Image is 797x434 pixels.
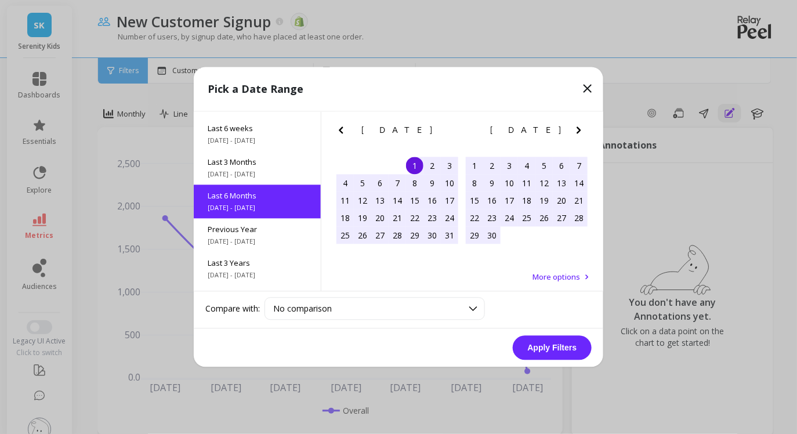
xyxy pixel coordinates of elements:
div: Choose Thursday, June 26th, 2025 [535,209,553,227]
div: Choose Monday, May 12th, 2025 [354,192,371,209]
div: Choose Monday, June 16th, 2025 [483,192,501,209]
div: Choose Saturday, May 31st, 2025 [441,227,458,244]
span: [DATE] - [DATE] [208,237,307,247]
div: month 2025-06 [466,157,588,244]
div: Choose Saturday, May 17th, 2025 [441,192,458,209]
div: Choose Saturday, June 21st, 2025 [570,192,588,209]
span: [DATE] [361,126,434,135]
div: Choose Thursday, May 1st, 2025 [406,157,423,175]
div: Choose Sunday, June 29th, 2025 [466,227,483,244]
div: Choose Sunday, May 4th, 2025 [336,175,354,192]
div: Choose Wednesday, May 7th, 2025 [389,175,406,192]
div: Choose Wednesday, June 4th, 2025 [518,157,535,175]
span: No comparison [273,303,332,314]
div: Choose Friday, June 13th, 2025 [553,175,570,192]
button: Apply Filters [513,336,592,360]
div: Choose Wednesday, June 18th, 2025 [518,192,535,209]
span: [DATE] [491,126,563,135]
span: More options [532,272,580,283]
div: Choose Saturday, May 24th, 2025 [441,209,458,227]
div: Choose Tuesday, May 20th, 2025 [371,209,389,227]
div: Choose Friday, May 16th, 2025 [423,192,441,209]
div: Choose Wednesday, May 21st, 2025 [389,209,406,227]
div: Choose Friday, June 6th, 2025 [553,157,570,175]
div: Choose Sunday, June 8th, 2025 [466,175,483,192]
div: Choose Thursday, June 5th, 2025 [535,157,553,175]
div: Choose Tuesday, June 3rd, 2025 [501,157,518,175]
div: Choose Saturday, June 7th, 2025 [570,157,588,175]
button: Next Month [572,124,590,142]
div: month 2025-05 [336,157,458,244]
div: Choose Tuesday, May 13th, 2025 [371,192,389,209]
div: Choose Sunday, May 11th, 2025 [336,192,354,209]
div: Choose Wednesday, June 25th, 2025 [518,209,535,227]
button: Previous Month [463,124,482,142]
div: Choose Monday, May 5th, 2025 [354,175,371,192]
div: Choose Thursday, May 8th, 2025 [406,175,423,192]
div: Choose Saturday, May 10th, 2025 [441,175,458,192]
div: Choose Thursday, June 12th, 2025 [535,175,553,192]
div: Choose Monday, June 30th, 2025 [483,227,501,244]
div: Choose Monday, May 19th, 2025 [354,209,371,227]
span: [DATE] - [DATE] [208,136,307,146]
div: Choose Wednesday, May 14th, 2025 [389,192,406,209]
div: Choose Thursday, May 15th, 2025 [406,192,423,209]
span: Last 6 Months [208,191,307,201]
div: Choose Saturday, June 14th, 2025 [570,175,588,192]
div: Choose Tuesday, May 27th, 2025 [371,227,389,244]
div: Choose Monday, June 23rd, 2025 [483,209,501,227]
div: Choose Saturday, May 3rd, 2025 [441,157,458,175]
span: Last 3 Months [208,157,307,168]
button: Next Month [443,124,461,142]
span: [DATE] - [DATE] [208,170,307,179]
div: Choose Friday, May 2nd, 2025 [423,157,441,175]
span: [DATE] - [DATE] [208,204,307,213]
div: Choose Friday, May 23rd, 2025 [423,209,441,227]
div: Choose Sunday, June 22nd, 2025 [466,209,483,227]
span: Last 6 weeks [208,124,307,134]
span: Previous Year [208,225,307,235]
div: Choose Sunday, June 1st, 2025 [466,157,483,175]
span: Last 3 Years [208,258,307,269]
div: Choose Sunday, May 25th, 2025 [336,227,354,244]
div: Choose Tuesday, June 24th, 2025 [501,209,518,227]
div: Choose Thursday, May 29th, 2025 [406,227,423,244]
button: Previous Month [334,124,353,142]
div: Choose Friday, June 20th, 2025 [553,192,570,209]
div: Choose Friday, May 30th, 2025 [423,227,441,244]
div: Choose Friday, June 27th, 2025 [553,209,570,227]
div: Choose Friday, May 9th, 2025 [423,175,441,192]
div: Choose Wednesday, June 11th, 2025 [518,175,535,192]
div: Choose Tuesday, June 17th, 2025 [501,192,518,209]
div: Choose Saturday, June 28th, 2025 [570,209,588,227]
div: Choose Monday, May 26th, 2025 [354,227,371,244]
div: Choose Sunday, May 18th, 2025 [336,209,354,227]
div: Choose Thursday, June 19th, 2025 [535,192,553,209]
div: Choose Wednesday, May 28th, 2025 [389,227,406,244]
div: Choose Thursday, May 22nd, 2025 [406,209,423,227]
span: [DATE] - [DATE] [208,271,307,280]
label: Compare with: [205,303,260,314]
div: Choose Monday, June 9th, 2025 [483,175,501,192]
div: Choose Tuesday, June 10th, 2025 [501,175,518,192]
p: Pick a Date Range [208,81,303,97]
div: Choose Monday, June 2nd, 2025 [483,157,501,175]
div: Choose Sunday, June 15th, 2025 [466,192,483,209]
div: Choose Tuesday, May 6th, 2025 [371,175,389,192]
